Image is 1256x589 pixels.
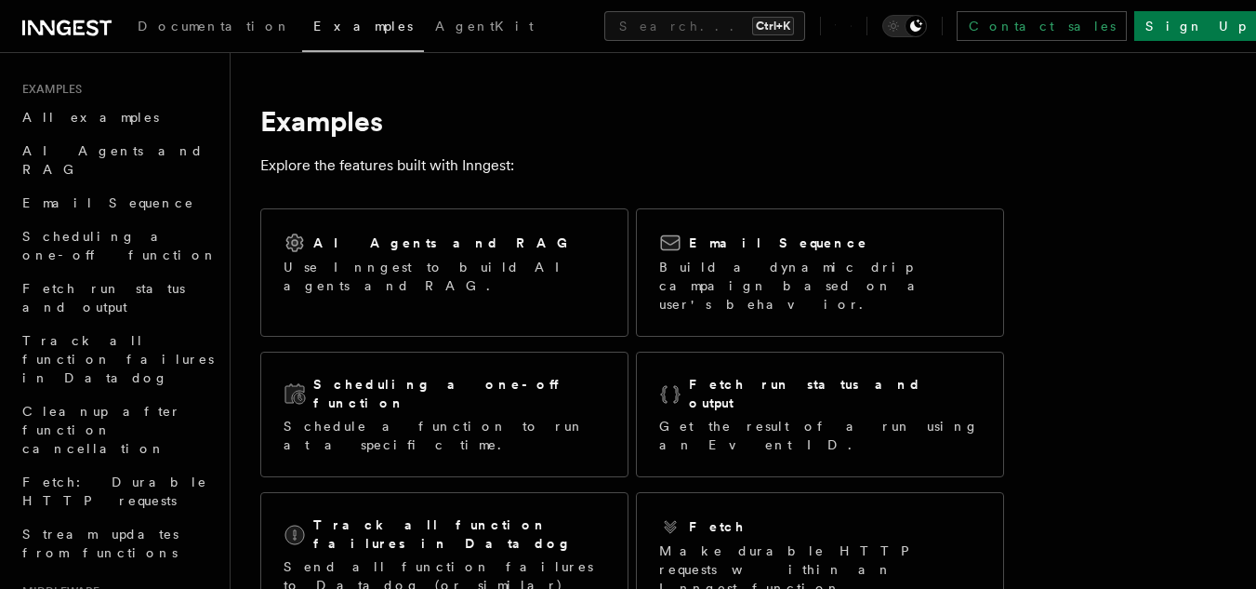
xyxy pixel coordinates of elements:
h2: Fetch run status and output [689,375,981,412]
span: Scheduling a one-off function [22,229,218,262]
span: Track all function failures in Datadog [22,333,214,385]
a: AgentKit [424,6,545,50]
a: Scheduling a one-off functionSchedule a function to run at a specific time. [260,352,628,477]
a: Examples [302,6,424,52]
a: Contact sales [957,11,1127,41]
span: Examples [313,19,413,33]
p: Schedule a function to run at a specific time. [284,417,605,454]
a: Stream updates from functions [15,517,218,569]
a: Documentation [126,6,302,50]
a: All examples [15,100,218,134]
a: Email Sequence [15,186,218,220]
p: Get the result of a run using an Event ID. [659,417,981,454]
button: Toggle dark mode [882,15,927,37]
a: AI Agents and RAGUse Inngest to build AI agents and RAG. [260,208,628,337]
h2: Track all function failures in Datadog [313,515,605,553]
h2: AI Agents and RAG [313,234,577,252]
a: Scheduling a one-off function [15,220,218,272]
a: Cleanup after function cancellation [15,395,218,465]
span: Cleanup after function cancellation [22,404,181,456]
span: AI Agents and RAG [22,143,204,177]
span: Fetch: Durable HTTP requests [22,475,207,508]
p: Build a dynamic drip campaign based on a user's behavior. [659,258,981,314]
h2: Fetch [689,517,746,536]
a: Fetch: Durable HTTP requests [15,465,218,517]
span: Email Sequence [22,195,194,210]
span: Fetch run status and output [22,281,185,315]
a: AI Agents and RAG [15,134,218,186]
a: Fetch run status and outputGet the result of a run using an Event ID. [636,352,1004,477]
a: Fetch run status and output [15,272,218,324]
span: Examples [15,82,82,97]
h1: Examples [260,104,1004,138]
span: Documentation [138,19,291,33]
span: All examples [22,110,159,125]
span: AgentKit [435,19,534,33]
kbd: Ctrl+K [752,17,794,35]
a: Email SequenceBuild a dynamic drip campaign based on a user's behavior. [636,208,1004,337]
h2: Email Sequence [689,234,868,252]
h2: Scheduling a one-off function [313,375,605,412]
button: Search...Ctrl+K [604,11,805,41]
a: Track all function failures in Datadog [15,324,218,395]
p: Explore the features built with Inngest: [260,153,1004,179]
p: Use Inngest to build AI agents and RAG. [284,258,605,295]
span: Stream updates from functions [22,527,178,560]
